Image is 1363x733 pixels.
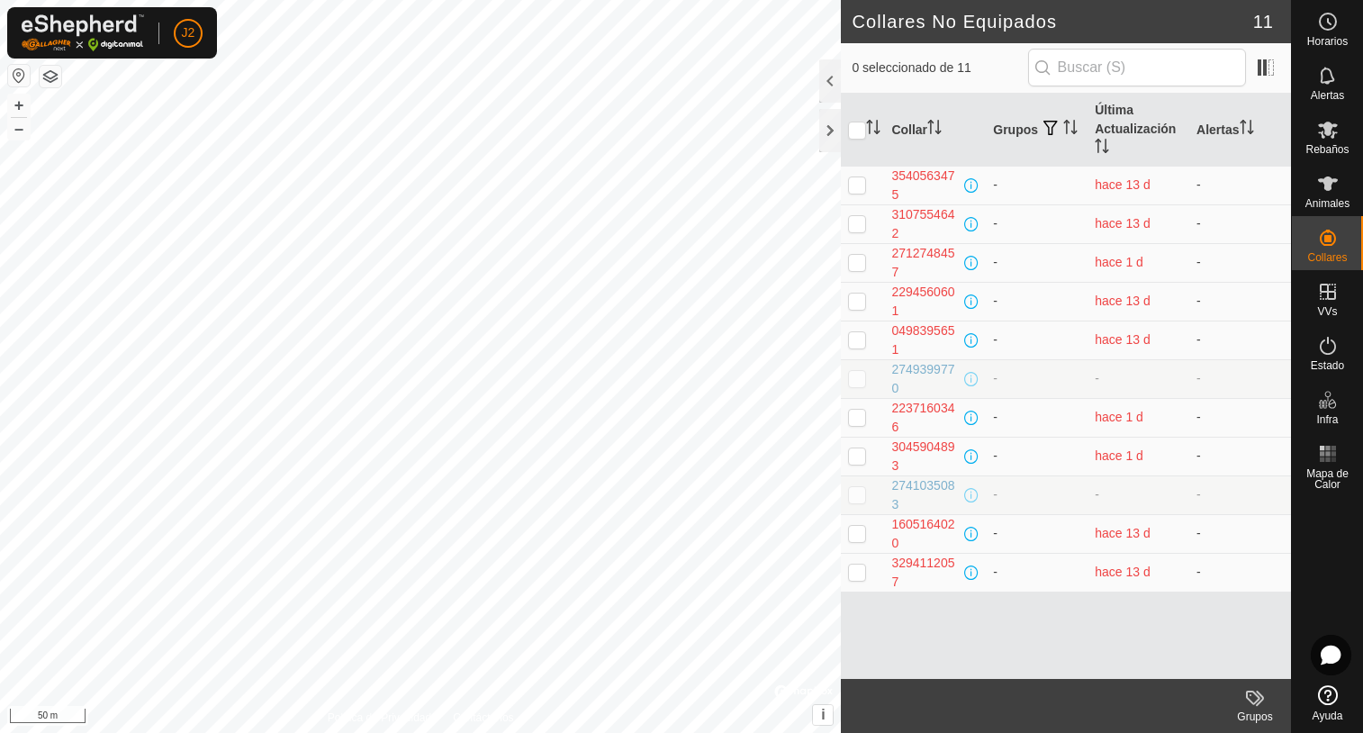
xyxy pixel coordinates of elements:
span: 7 ago 2025, 13:31 [1095,216,1151,231]
div: 1605164020 [891,515,961,553]
td: - [1189,437,1291,475]
span: 7 ago 2025, 13:31 [1095,294,1151,308]
th: Collar [884,94,986,167]
div: 3107554642 [891,205,961,243]
span: Ayuda [1313,710,1343,721]
span: VVs [1317,306,1337,317]
p-sorticon: Activar para ordenar [866,122,880,137]
span: Horarios [1307,36,1348,47]
button: + [8,95,30,116]
span: Mapa de Calor [1296,468,1358,490]
td: - [986,204,1088,243]
td: - [1189,321,1291,359]
a: Contáctenos [453,710,513,726]
div: 3045904893 [891,438,961,475]
span: i [821,707,825,722]
td: - [986,398,1088,437]
div: 2237160346 [891,399,961,437]
span: 7 ago 2025, 13:31 [1095,526,1151,540]
div: 3540563475 [891,167,961,204]
td: - [986,514,1088,553]
div: 0498395651 [891,321,961,359]
div: Grupos [1219,709,1291,725]
p-sorticon: Activar para ordenar [1240,122,1254,137]
span: - [1095,487,1099,502]
td: - [1189,553,1291,592]
img: Logo Gallagher [22,14,144,51]
span: 7 ago 2025, 13:31 [1095,332,1151,347]
div: 2749399770 [891,360,961,398]
div: 2294560601 [891,283,961,321]
td: - [986,321,1088,359]
td: - [1189,166,1291,204]
td: - [1189,204,1291,243]
span: J2 [182,23,195,42]
span: Estado [1311,360,1344,371]
button: – [8,118,30,140]
p-sorticon: Activar para ordenar [927,122,942,137]
td: - [986,437,1088,475]
span: 7 ago 2025, 13:31 [1095,177,1151,192]
p-sorticon: Activar para ordenar [1095,141,1109,156]
h2: Collares No Equipados [852,11,1252,32]
button: Capas del Mapa [40,66,61,87]
span: 19 ago 2025, 10:31 [1095,448,1143,463]
th: Alertas [1189,94,1291,167]
span: Alertas [1311,90,1344,101]
td: - [1189,282,1291,321]
span: Rebaños [1305,144,1349,155]
td: - [1189,514,1291,553]
span: Animales [1305,198,1349,209]
span: 19 ago 2025, 10:31 [1095,255,1143,269]
button: i [813,705,833,725]
span: 11 [1253,8,1273,35]
td: - [986,243,1088,282]
td: - [986,553,1088,592]
span: 0 seleccionado de 11 [852,59,1027,77]
th: Grupos [986,94,1088,167]
span: Infra [1316,414,1338,425]
td: - [986,475,1088,514]
td: - [1189,475,1291,514]
div: 2712748457 [891,244,961,282]
span: Collares [1307,252,1347,263]
button: Restablecer Mapa [8,65,30,86]
input: Buscar (S) [1028,49,1246,86]
div: 3294112057 [891,554,961,592]
a: Ayuda [1292,678,1363,728]
td: - [1189,359,1291,398]
td: - [1189,243,1291,282]
th: Última Actualización [1088,94,1189,167]
a: Política de Privacidad [328,710,431,726]
td: - [986,359,1088,398]
div: 2741035083 [891,476,961,514]
td: - [1189,398,1291,437]
span: 19 ago 2025, 10:31 [1095,410,1143,424]
p-sorticon: Activar para ordenar [1063,122,1078,137]
td: - [986,166,1088,204]
td: - [986,282,1088,321]
span: 7 ago 2025, 13:31 [1095,565,1151,579]
span: - [1095,371,1099,385]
